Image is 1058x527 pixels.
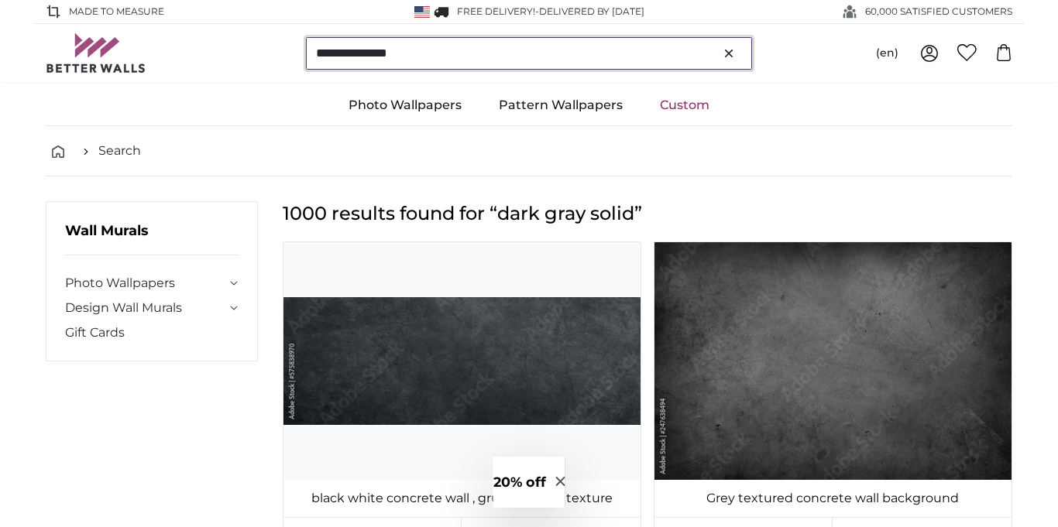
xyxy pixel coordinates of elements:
[69,5,164,19] span: Made to Measure
[539,5,644,17] span: Delivered by [DATE]
[457,5,535,17] span: FREE delivery!
[287,489,637,508] a: black white concrete wall , grunge stone texture
[65,299,239,317] summary: Design Wall Murals
[65,323,239,342] a: Gift Cards
[658,489,1008,508] a: Grey textured concrete wall background
[65,221,239,255] h3: Wall Murals
[480,85,641,125] a: Pattern Wallpapers
[65,274,239,293] summary: Photo Wallpapers
[46,126,1012,176] nav: breadcrumbs
[865,5,1012,19] span: 60,000 SATISFIED CUSTOMERS
[283,201,1012,226] h1: 1000 results found for “dark gray solid”
[641,85,728,125] a: Custom
[864,39,911,67] button: (en)
[65,274,226,293] a: Photo Wallpapers
[283,242,641,480] img: photo-wallpaper-antique-compass-xl
[535,5,644,17] span: -
[98,142,141,160] a: Search
[330,85,480,125] a: Photo Wallpapers
[414,6,430,18] img: United States
[65,299,226,317] a: Design Wall Murals
[654,242,1012,480] img: photo-wallpaper-antique-compass-xl
[46,33,146,73] img: Betterwalls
